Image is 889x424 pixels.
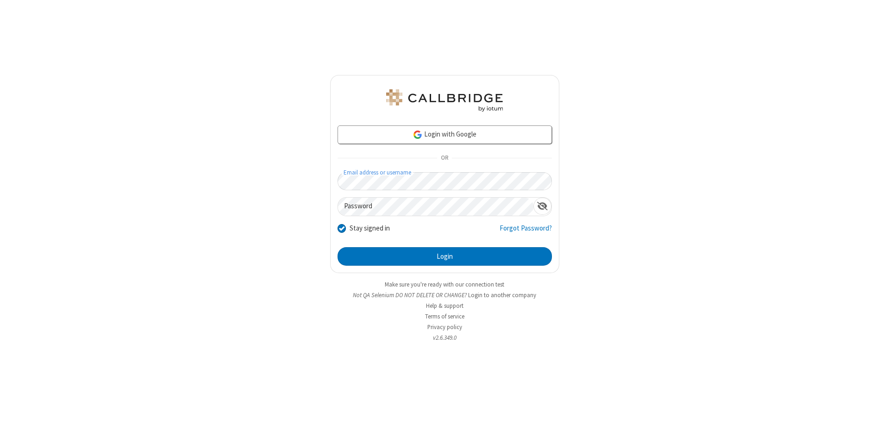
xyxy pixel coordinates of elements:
a: Privacy policy [427,323,462,331]
a: Login with Google [338,125,552,144]
div: Show password [533,198,551,215]
a: Help & support [426,302,463,310]
img: google-icon.png [413,130,423,140]
input: Password [338,198,533,216]
label: Stay signed in [350,223,390,234]
li: v2.6.349.0 [330,333,559,342]
button: Login [338,247,552,266]
a: Terms of service [425,312,464,320]
button: Login to another company [468,291,536,299]
iframe: Chat [866,400,882,418]
a: Make sure you're ready with our connection test [385,281,504,288]
input: Email address or username [338,172,552,190]
li: Not QA Selenium DO NOT DELETE OR CHANGE? [330,291,559,299]
span: OR [437,152,452,165]
img: QA Selenium DO NOT DELETE OR CHANGE [384,89,505,112]
a: Forgot Password? [500,223,552,241]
